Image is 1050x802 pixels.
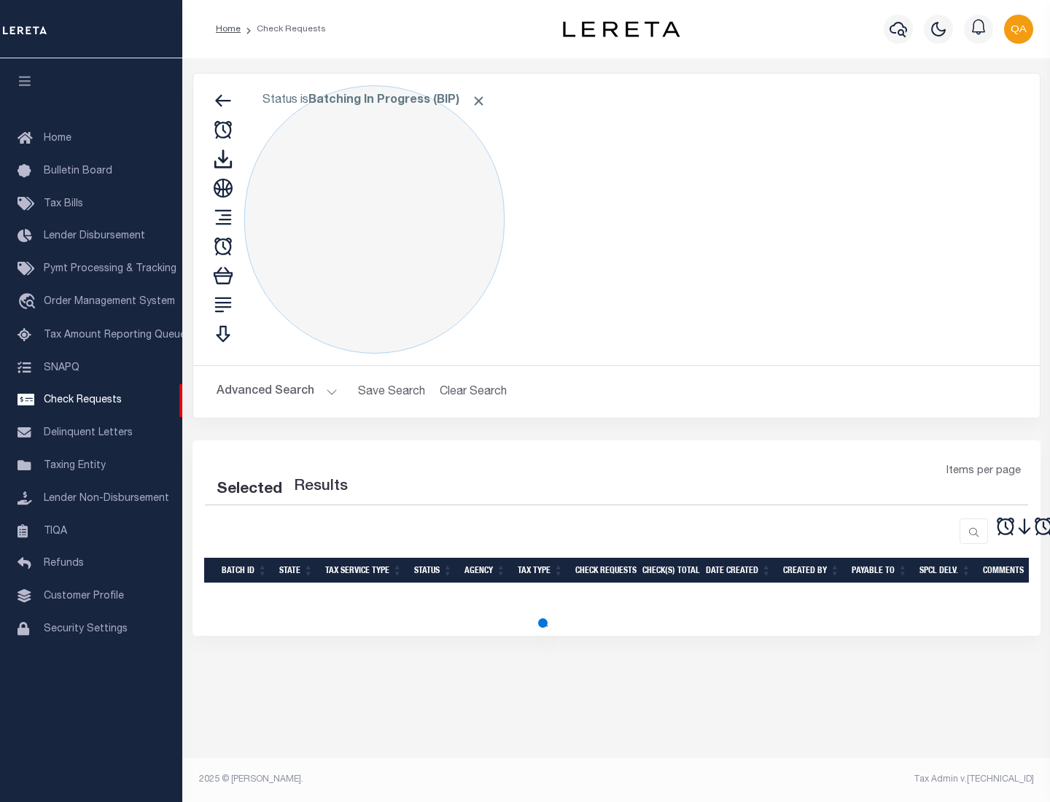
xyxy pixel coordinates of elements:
[434,378,513,406] button: Clear Search
[977,558,1043,583] th: Comments
[44,330,186,340] span: Tax Amount Reporting Queue
[408,558,459,583] th: Status
[216,25,241,34] a: Home
[44,264,176,274] span: Pymt Processing & Tracking
[217,478,282,502] div: Selected
[627,773,1034,786] div: Tax Admin v.[TECHNICAL_ID]
[44,395,122,405] span: Check Requests
[700,558,777,583] th: Date Created
[459,558,512,583] th: Agency
[349,378,434,406] button: Save Search
[294,475,348,499] label: Results
[471,93,486,109] span: Click to Remove
[319,558,408,583] th: Tax Service Type
[563,21,680,37] img: logo-dark.svg
[308,95,486,106] b: Batching In Progress (BIP)
[846,558,914,583] th: Payable To
[273,558,319,583] th: State
[44,591,124,601] span: Customer Profile
[44,166,112,176] span: Bulletin Board
[44,199,83,209] span: Tax Bills
[217,378,338,406] button: Advanced Search
[637,558,700,583] th: Check(s) Total
[44,428,133,438] span: Delinquent Letters
[44,494,169,504] span: Lender Non-Disbursement
[914,558,977,583] th: Spcl Delv.
[512,558,569,583] th: Tax Type
[44,624,128,634] span: Security Settings
[569,558,637,583] th: Check Requests
[44,297,175,307] span: Order Management System
[777,558,846,583] th: Created By
[946,464,1021,480] span: Items per page
[44,526,67,536] span: TIQA
[44,133,71,144] span: Home
[244,85,505,354] div: Click to Edit
[44,558,84,569] span: Refunds
[188,773,617,786] div: 2025 © [PERSON_NAME].
[241,23,326,36] li: Check Requests
[44,362,79,373] span: SNAPQ
[216,558,273,583] th: Batch Id
[44,461,106,471] span: Taxing Entity
[44,231,145,241] span: Lender Disbursement
[17,293,41,312] i: travel_explore
[1004,15,1033,44] img: svg+xml;base64,PHN2ZyB4bWxucz0iaHR0cDovL3d3dy53My5vcmcvMjAwMC9zdmciIHBvaW50ZXItZXZlbnRzPSJub25lIi...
